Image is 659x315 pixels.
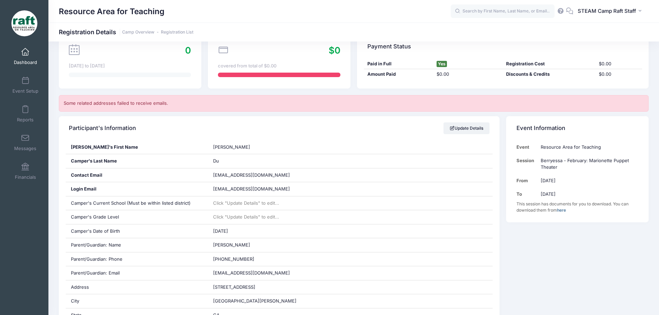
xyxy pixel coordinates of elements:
[59,95,649,112] div: Some related addresses failed to receive emails.
[9,102,42,126] a: Reports
[185,45,191,56] span: 0
[59,28,193,36] h1: Registration Details
[69,118,136,138] h4: Participant's Information
[9,130,42,155] a: Messages
[537,154,638,174] td: Berryessa - February: Marionette Puppet Theater
[557,207,566,213] a: here
[213,200,279,206] span: Click "Update Details" to edit...
[9,73,42,97] a: Event Setup
[516,118,565,138] h4: Event Information
[213,284,255,290] span: [STREET_ADDRESS]
[516,140,538,154] td: Event
[213,186,300,193] span: [EMAIL_ADDRESS][DOMAIN_NAME]
[213,158,219,164] span: Du
[329,45,340,56] span: $0
[537,140,638,154] td: Resource Area for Teaching
[14,59,37,65] span: Dashboard
[213,228,228,234] span: [DATE]
[451,4,555,18] input: Search by First Name, Last Name, or Email...
[9,159,42,183] a: Financials
[66,238,208,252] div: Parent/Guardian: Name
[437,61,447,67] span: Yes
[69,63,191,70] div: [DATE] to [DATE]
[573,3,649,19] button: STEAM Camp Raft Staff
[66,196,208,210] div: Camper's Current School (Must be within listed district)
[443,122,489,134] a: Update Details
[578,7,636,15] span: STEAM Camp Raft Staff
[66,224,208,238] div: Camper's Date of Birth
[213,242,250,248] span: [PERSON_NAME]
[213,214,279,220] span: Click "Update Details" to edit...
[66,252,208,266] div: Parent/Guardian: Phone
[537,174,638,187] td: [DATE]
[14,146,36,151] span: Messages
[161,30,193,35] a: Registration List
[596,71,642,78] div: $0.00
[17,117,34,123] span: Reports
[66,210,208,224] div: Camper's Grade Level
[11,10,37,36] img: Resource Area for Teaching
[12,88,38,94] span: Event Setup
[213,256,254,262] span: [PHONE_NUMBER]
[516,174,538,187] td: From
[66,168,208,182] div: Contact Email
[596,61,642,67] div: $0.00
[66,154,208,168] div: Camper's Last Name
[59,3,164,19] h1: Resource Area for Teaching
[516,201,639,213] div: This session has documents for you to download. You can download them from
[66,294,208,308] div: City
[66,266,208,280] div: Parent/Guardian: Email
[213,172,290,178] span: [EMAIL_ADDRESS][DOMAIN_NAME]
[122,30,154,35] a: Camp Overview
[66,280,208,294] div: Address
[213,144,250,150] span: [PERSON_NAME]
[213,270,290,276] span: [EMAIL_ADDRESS][DOMAIN_NAME]
[213,298,296,304] span: [GEOGRAPHIC_DATA][PERSON_NAME]
[503,71,596,78] div: Discounts & Credits
[364,71,433,78] div: Amount Paid
[503,61,596,67] div: Registration Cost
[364,61,433,67] div: Paid in Full
[433,71,503,78] div: $0.00
[367,37,411,56] h4: Payment Status
[516,187,538,201] td: To
[516,154,538,174] td: Session
[66,182,208,196] div: Login Email
[66,140,208,154] div: [PERSON_NAME]'s First Name
[537,187,638,201] td: [DATE]
[15,174,36,180] span: Financials
[9,44,42,68] a: Dashboard
[218,63,340,70] div: covered from total of $0.00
